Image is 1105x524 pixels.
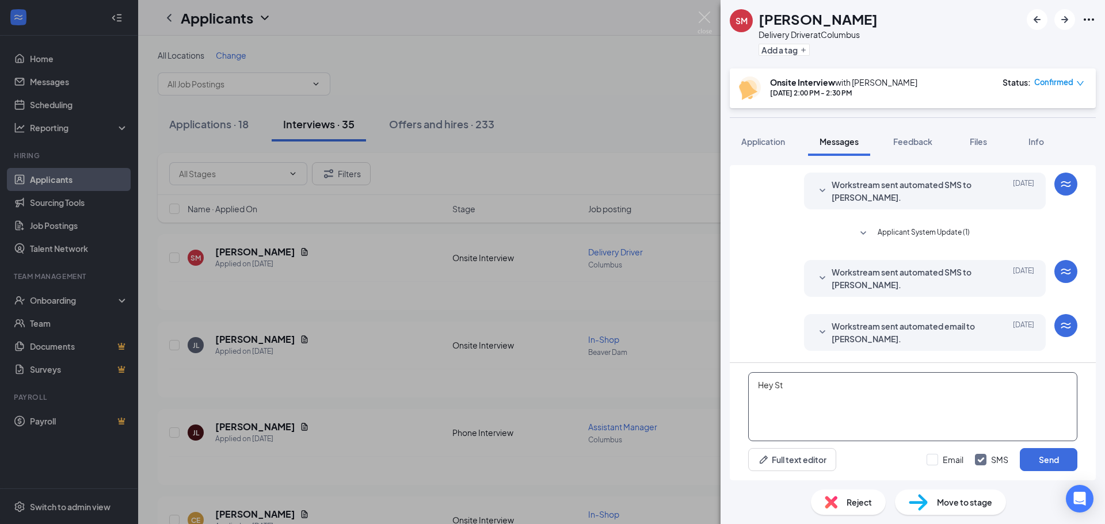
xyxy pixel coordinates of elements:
span: [DATE] [1013,320,1034,345]
h1: [PERSON_NAME] [759,9,878,29]
button: ArrowLeftNew [1027,9,1047,30]
button: PlusAdd a tag [759,44,810,56]
svg: ArrowRight [1058,13,1072,26]
svg: Pen [758,454,769,465]
div: Delivery Driver at Columbus [759,29,878,40]
svg: SmallChevronDown [856,227,870,240]
span: Files [970,136,987,147]
button: Send [1020,448,1077,471]
svg: SmallChevronDown [816,184,829,198]
b: Onsite Interview [770,77,835,87]
span: Application [741,136,785,147]
textarea: Hey St [748,372,1077,441]
span: Messages [820,136,859,147]
svg: SmallChevronDown [816,271,829,285]
svg: ArrowLeftNew [1030,13,1044,26]
svg: WorkstreamLogo [1059,177,1073,191]
span: Info [1028,136,1044,147]
span: Feedback [893,136,932,147]
svg: Plus [800,47,807,53]
span: [DATE] [1013,266,1034,291]
div: [DATE] 2:00 PM - 2:30 PM [770,88,917,98]
svg: Ellipses [1082,13,1096,26]
span: down [1076,79,1084,87]
div: with [PERSON_NAME] [770,77,917,88]
div: Open Intercom Messenger [1066,485,1093,512]
div: SM [736,15,748,26]
button: SmallChevronDownApplicant System Update (1) [856,227,970,240]
button: Full text editorPen [748,448,836,471]
svg: WorkstreamLogo [1059,265,1073,278]
span: Workstream sent automated SMS to [PERSON_NAME]. [832,178,982,204]
svg: SmallChevronDown [816,326,829,339]
span: Reject [847,496,872,508]
span: Workstream sent automated SMS to [PERSON_NAME]. [832,266,982,291]
svg: WorkstreamLogo [1059,319,1073,332]
div: Status : [1003,77,1031,88]
span: Workstream sent automated email to [PERSON_NAME]. [832,320,982,345]
span: [DATE] [1013,178,1034,204]
span: Move to stage [937,496,992,508]
button: ArrowRight [1054,9,1075,30]
span: Applicant System Update (1) [878,227,970,240]
span: Confirmed [1034,77,1073,88]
